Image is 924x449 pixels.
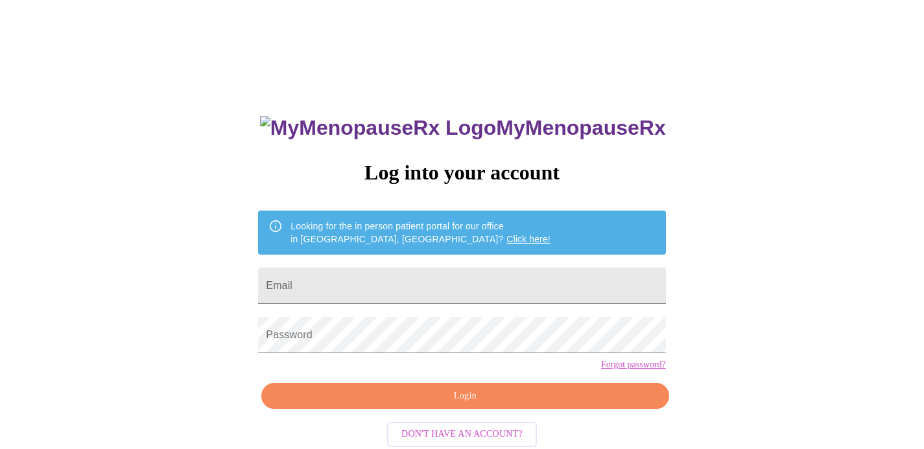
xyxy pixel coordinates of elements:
[601,360,666,370] a: Forgot password?
[506,234,551,244] a: Click here!
[260,116,496,140] img: MyMenopauseRx Logo
[401,426,523,443] span: Don't have an account?
[387,422,537,447] button: Don't have an account?
[384,428,540,439] a: Don't have an account?
[260,116,666,140] h3: MyMenopauseRx
[258,161,665,185] h3: Log into your account
[261,383,669,409] button: Login
[290,214,551,251] div: Looking for the in person patient portal for our office in [GEOGRAPHIC_DATA], [GEOGRAPHIC_DATA]?
[276,388,654,404] span: Login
